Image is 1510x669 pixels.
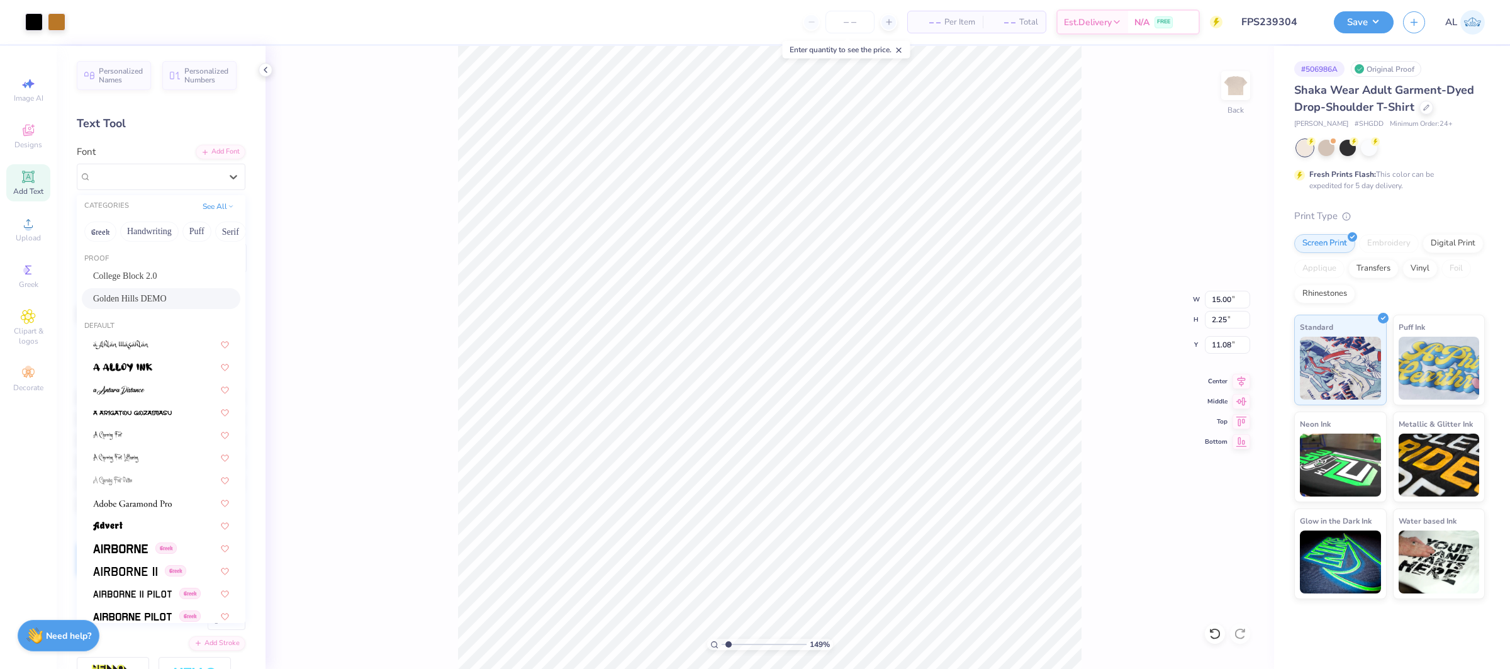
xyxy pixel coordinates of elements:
img: Angela Legaspi [1460,10,1485,35]
img: Adobe Garamond Pro [93,499,172,508]
label: Font [77,145,96,159]
a: AL [1445,10,1485,35]
span: Est. Delivery [1064,16,1112,29]
div: Back [1228,104,1244,116]
span: Water based Ink [1399,514,1457,527]
input: Untitled Design [1232,9,1324,35]
div: Vinyl [1402,259,1438,278]
button: Serif [215,222,246,242]
div: Embroidery [1359,234,1419,253]
span: Top [1205,417,1228,426]
button: Handwriting [120,222,179,242]
span: N/A [1134,16,1149,29]
span: Bottom [1205,437,1228,446]
span: Clipart & logos [6,326,50,346]
span: Greek [165,565,186,576]
div: Original Proof [1351,61,1421,77]
div: # 506986A [1294,61,1345,77]
img: Advert [93,522,123,531]
img: Glow in the Dark Ink [1300,531,1381,593]
div: CATEGORIES [84,201,129,211]
span: Greek [19,279,38,290]
span: – – [990,16,1015,29]
img: A Charming Font [93,431,123,440]
div: Foil [1441,259,1471,278]
span: – – [915,16,941,29]
img: A Charming Font Outline [93,476,132,485]
span: Upload [16,233,41,243]
span: Total [1019,16,1038,29]
span: Metallic & Glitter Ink [1399,417,1473,430]
img: Puff Ink [1399,337,1480,400]
span: Center [1205,377,1228,386]
span: Golden Hills DEMO [93,292,167,305]
div: Text Tool [77,115,245,132]
div: Default [77,321,245,332]
img: A Charming Font Leftleaning [93,454,138,463]
img: Back [1223,73,1248,98]
span: Designs [14,140,42,150]
img: Airborne II [93,567,157,576]
div: Transfers [1348,259,1399,278]
span: Minimum Order: 24 + [1390,119,1453,130]
div: Proof [77,254,245,264]
button: Puff [182,222,211,242]
span: Add Text [13,186,43,196]
div: Print Type [1294,209,1485,223]
span: AL [1445,15,1457,30]
img: Water based Ink [1399,531,1480,593]
span: Middle [1205,397,1228,406]
span: 149 % [810,639,830,650]
span: College Block 2.0 [93,269,157,283]
span: Decorate [13,383,43,393]
div: Add Font [196,145,245,159]
button: Greek [84,222,116,242]
span: Personalized Numbers [184,67,229,84]
button: See All [199,200,238,213]
span: Standard [1300,320,1333,334]
span: Greek [155,543,177,554]
input: – – [825,11,875,33]
span: FREE [1157,18,1170,26]
span: Neon Ink [1300,417,1331,430]
img: Neon Ink [1300,434,1381,497]
img: Airborne [93,544,148,553]
img: Airborne Pilot [93,612,172,621]
span: # SHGDD [1355,119,1384,130]
div: Applique [1294,259,1345,278]
div: Screen Print [1294,234,1355,253]
strong: Fresh Prints Flash: [1309,169,1376,179]
img: a Antara Distance [93,386,145,395]
div: Rhinestones [1294,284,1355,303]
span: Image AI [14,93,43,103]
span: Per Item [944,16,975,29]
span: Personalized Names [99,67,143,84]
span: [PERSON_NAME] [1294,119,1348,130]
img: a Alloy Ink [93,363,152,372]
span: Glow in the Dark Ink [1300,514,1372,527]
span: Puff Ink [1399,320,1425,334]
img: Metallic & Glitter Ink [1399,434,1480,497]
div: Digital Print [1423,234,1484,253]
img: Airborne II Pilot [93,590,172,599]
div: Enter quantity to see the price. [783,41,910,59]
div: Add Stroke [189,636,245,651]
span: Greek [179,610,201,622]
div: This color can be expedited for 5 day delivery. [1309,169,1464,191]
img: Standard [1300,337,1381,400]
strong: Need help? [46,630,91,642]
span: Shaka Wear Adult Garment-Dyed Drop-Shoulder T-Shirt [1294,82,1474,115]
span: Greek [179,588,201,599]
button: Save [1334,11,1394,33]
img: a Ahlan Wasahlan [93,340,149,349]
img: a Arigatou Gozaimasu [93,408,172,417]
